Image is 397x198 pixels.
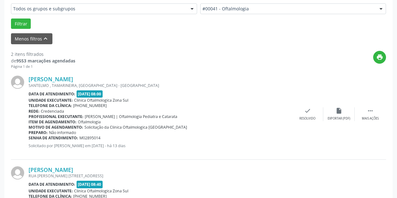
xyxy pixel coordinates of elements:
[376,54,383,61] i: print
[78,119,101,125] span: Oftalmologia
[73,103,107,108] span: [PHONE_NUMBER]
[77,90,103,98] span: [DATE] 08:00
[16,58,75,64] strong: 9553 marcações agendadas
[29,188,73,194] b: Unidade executante:
[373,51,386,64] button: print
[79,135,100,141] span: M02895014
[328,116,350,121] div: Exportar (PDF)
[29,91,75,97] b: Data de atendimento:
[299,116,315,121] div: Resolvido
[29,103,72,108] b: Telefone da clínica:
[29,135,78,141] b: Senha de atendimento:
[11,33,52,44] button: Menos filtroskeyboard_arrow_up
[29,119,77,125] b: Item de agendamento:
[49,130,76,135] span: Não informado
[304,107,311,114] i: check
[29,166,73,173] a: [PERSON_NAME]
[29,173,292,179] div: RUA [PERSON_NAME] [STREET_ADDRESS]
[13,6,184,12] span: Todos os grupos e subgrupos
[84,125,187,130] span: Solicitação da Clinica Oftalmologica [GEOGRAPHIC_DATA]
[74,188,128,194] span: Clinica Oftalmologica Zona Sul
[11,57,75,64] div: de
[335,107,342,114] i: insert_drive_file
[11,166,24,179] img: img
[74,98,128,103] span: Clinica Oftalmologica Zona Sul
[29,125,83,130] b: Motivo de agendamento:
[29,109,40,114] b: Rede:
[85,114,177,119] span: [PERSON_NAME] | Oftalmologia Pediatra e Catarata
[202,6,373,12] span: #00041 - Oftalmologia
[11,64,75,69] div: Página 1 de 1
[29,182,75,187] b: Data de atendimento:
[77,181,103,188] span: [DATE] 08:40
[11,76,24,89] img: img
[29,143,292,148] p: Solicitado por [PERSON_NAME] em [DATE] - há 13 dias
[42,35,49,42] i: keyboard_arrow_up
[11,19,31,29] button: Filtrar
[29,83,292,88] div: SANTELMO , TAMARINEIRA, [GEOGRAPHIC_DATA] - [GEOGRAPHIC_DATA]
[41,109,64,114] span: Credenciada
[29,130,48,135] b: Preparo:
[29,114,83,119] b: Profissional executante:
[362,116,379,121] div: Mais ações
[367,107,374,114] i: 
[29,76,73,83] a: [PERSON_NAME]
[11,51,75,57] div: 2 itens filtrados
[29,98,73,103] b: Unidade executante:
